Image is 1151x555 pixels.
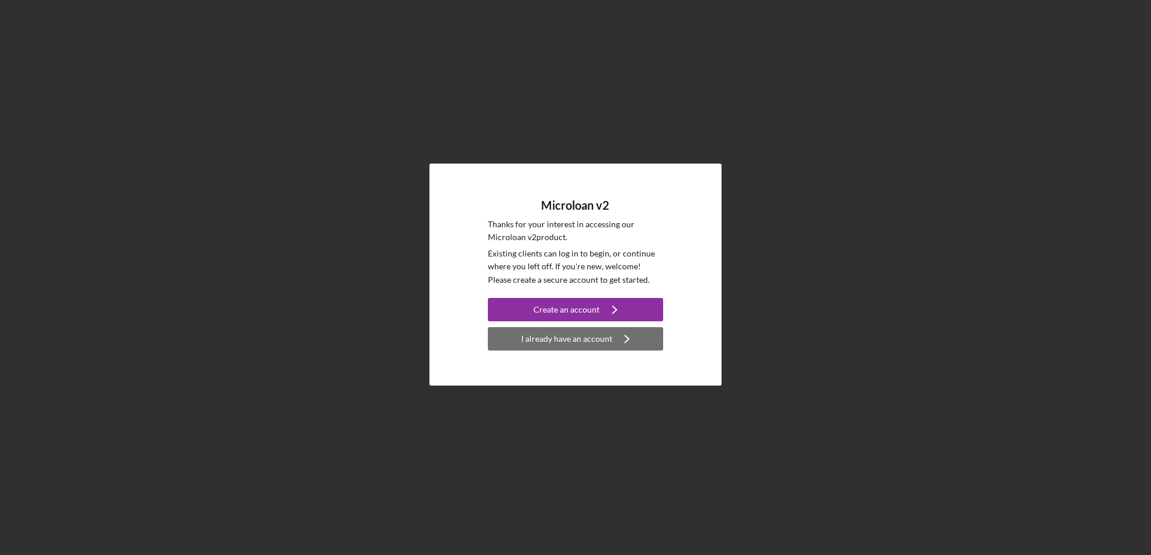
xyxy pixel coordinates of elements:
[488,298,663,321] button: Create an account
[488,218,663,244] p: Thanks for your interest in accessing our Microloan v2 product.
[488,327,663,351] button: I already have an account
[488,298,663,324] a: Create an account
[488,247,663,286] p: Existing clients can log in to begin, or continue where you left off. If you're new, welcome! Ple...
[542,199,610,212] h4: Microloan v2
[534,298,600,321] div: Create an account
[521,327,612,351] div: I already have an account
